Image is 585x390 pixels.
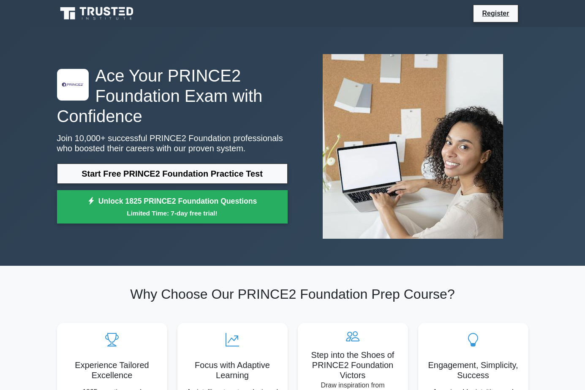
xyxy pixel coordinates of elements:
[68,208,277,218] small: Limited Time: 7-day free trial!
[57,133,288,153] p: Join 10,000+ successful PRINCE2 Foundation professionals who boosted their careers with our prove...
[57,190,288,224] a: Unlock 1825 PRINCE2 Foundation QuestionsLimited Time: 7-day free trial!
[184,360,281,380] h5: Focus with Adaptive Learning
[64,360,161,380] h5: Experience Tailored Excellence
[305,350,401,380] h5: Step into the Shoes of PRINCE2 Foundation Victors
[57,65,288,126] h1: Ace Your PRINCE2 Foundation Exam with Confidence
[57,286,528,302] h2: Why Choose Our PRINCE2 Foundation Prep Course?
[477,8,514,19] a: Register
[425,360,522,380] h5: Engagement, Simplicity, Success
[57,164,288,184] a: Start Free PRINCE2 Foundation Practice Test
